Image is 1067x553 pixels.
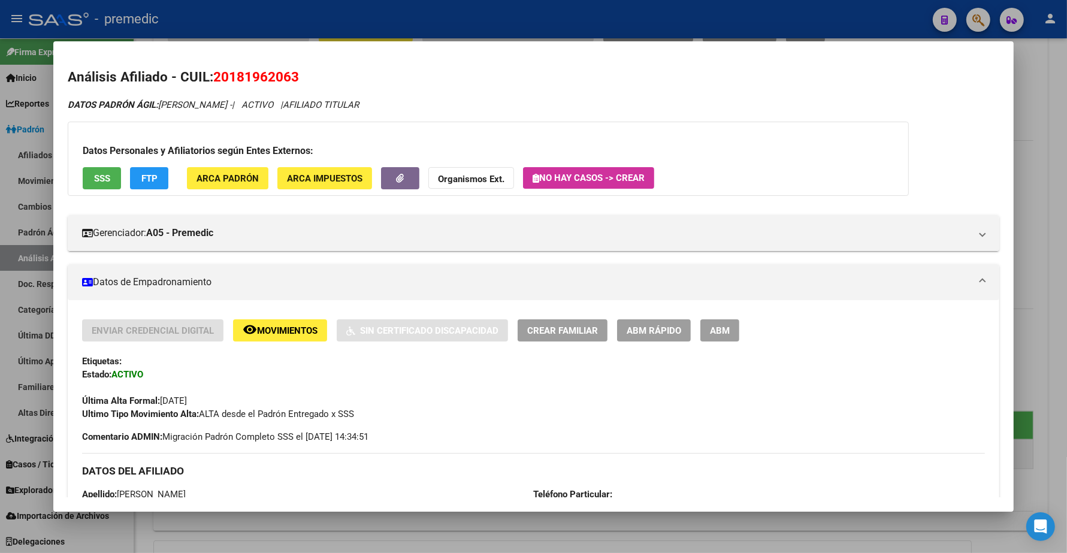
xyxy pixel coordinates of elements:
[627,325,681,336] span: ABM Rápido
[82,356,122,367] strong: Etiquetas:
[523,167,654,189] button: No hay casos -> Crear
[82,395,187,406] span: [DATE]
[287,173,362,184] span: ARCA Impuestos
[82,275,971,289] mat-panel-title: Datos de Empadronamiento
[243,322,257,337] mat-icon: remove_red_eye
[360,325,498,336] span: Sin Certificado Discapacidad
[82,319,223,342] button: Enviar Credencial Digital
[82,489,186,500] span: [PERSON_NAME]
[82,226,971,240] mat-panel-title: Gerenciador:
[130,167,168,189] button: FTP
[213,69,299,84] span: 20181962063
[68,215,999,251] mat-expansion-panel-header: Gerenciador:A05 - Premedic
[277,167,372,189] button: ARCA Impuestos
[82,409,354,419] span: ALTA desde el Padrón Entregado x SSS
[141,173,158,184] span: FTP
[82,464,985,478] h3: DATOS DEL AFILIADO
[82,431,162,442] strong: Comentario ADMIN:
[518,319,607,342] button: Crear Familiar
[233,319,327,342] button: Movimientos
[92,325,214,336] span: Enviar Credencial Digital
[68,67,999,87] h2: Análisis Afiliado - CUIL:
[146,226,213,240] strong: A05 - Premedic
[533,173,645,183] span: No hay casos -> Crear
[82,430,368,443] span: Migración Padrón Completo SSS el [DATE] 14:34:51
[94,173,110,184] span: SSS
[438,174,504,185] strong: Organismos Ext.
[428,167,514,189] button: Organismos Ext.
[82,489,117,500] strong: Apellido:
[68,99,232,110] span: [PERSON_NAME] -
[710,325,730,336] span: ABM
[337,319,508,342] button: Sin Certificado Discapacidad
[617,319,691,342] button: ABM Rápido
[83,167,121,189] button: SSS
[197,173,259,184] span: ARCA Padrón
[527,325,598,336] span: Crear Familiar
[533,489,612,500] strong: Teléfono Particular:
[187,167,268,189] button: ARCA Padrón
[257,325,318,336] span: Movimientos
[82,369,111,380] strong: Estado:
[111,369,143,380] strong: ACTIVO
[82,409,199,419] strong: Ultimo Tipo Movimiento Alta:
[83,144,894,158] h3: Datos Personales y Afiliatorios según Entes Externos:
[82,395,160,406] strong: Última Alta Formal:
[68,99,158,110] strong: DATOS PADRÓN ÁGIL:
[700,319,739,342] button: ABM
[283,99,359,110] span: AFILIADO TITULAR
[68,264,999,300] mat-expansion-panel-header: Datos de Empadronamiento
[1026,512,1055,541] div: Open Intercom Messenger
[68,99,359,110] i: | ACTIVO |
